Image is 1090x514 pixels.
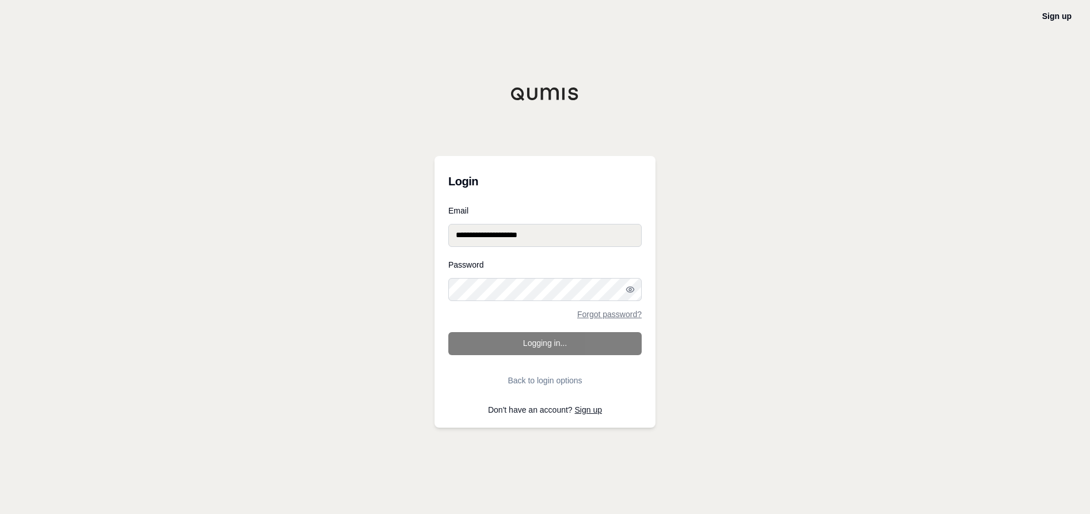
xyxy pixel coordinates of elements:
[448,369,642,392] button: Back to login options
[1042,12,1072,21] a: Sign up
[510,87,580,101] img: Qumis
[448,170,642,193] h3: Login
[575,405,602,414] a: Sign up
[448,406,642,414] p: Don't have an account?
[577,310,642,318] a: Forgot password?
[448,261,642,269] label: Password
[448,207,642,215] label: Email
